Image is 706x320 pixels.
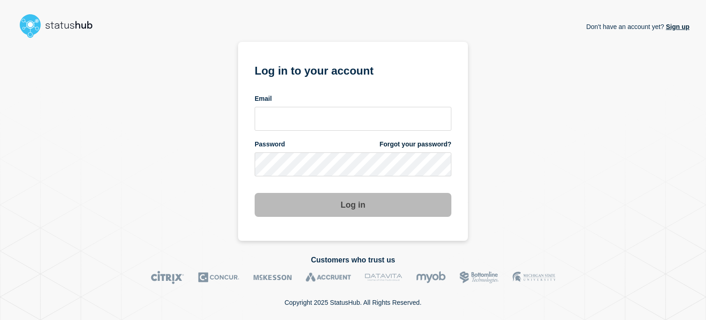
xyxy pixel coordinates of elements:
img: MSU logo [512,271,555,284]
img: McKesson logo [253,271,292,284]
img: DataVita logo [365,271,402,284]
a: Forgot your password? [380,140,451,149]
button: Log in [255,193,451,217]
a: Sign up [664,23,689,30]
img: Accruent logo [306,271,351,284]
h2: Customers who trust us [17,256,689,264]
img: Bottomline logo [460,271,499,284]
input: email input [255,107,451,131]
img: myob logo [416,271,446,284]
img: Citrix logo [151,271,184,284]
input: password input [255,152,451,176]
p: Don't have an account yet? [586,16,689,38]
span: Password [255,140,285,149]
img: StatusHub logo [17,11,104,41]
img: Concur logo [198,271,239,284]
span: Email [255,94,272,103]
h1: Log in to your account [255,61,451,78]
p: Copyright 2025 StatusHub. All Rights Reserved. [285,299,421,306]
